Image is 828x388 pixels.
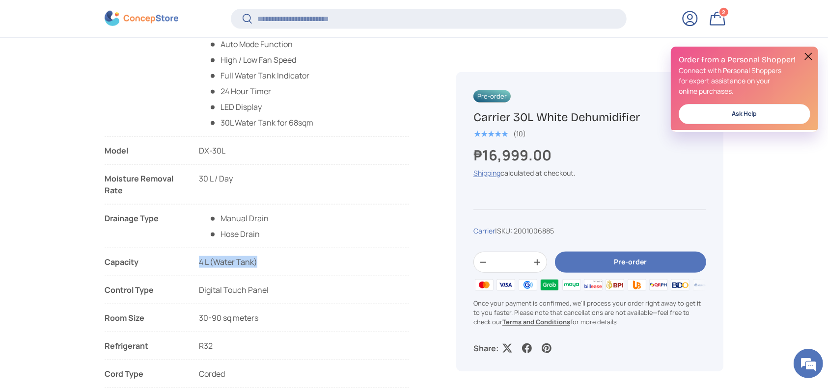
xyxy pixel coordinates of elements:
p: Once your payment is confirmed, we'll process your order right away to get it to you faster. Plea... [473,298,706,327]
li: 30L Water Tank for 68sqm [209,117,313,129]
img: maya [560,277,582,292]
a: Shipping [473,168,500,177]
div: Model [105,145,183,156]
div: Cord Type [105,368,183,380]
span: 2 [722,8,726,16]
img: billease [582,277,604,292]
img: qrph [648,277,669,292]
h1: Carrier 30L White Dehumidifier [473,109,706,125]
img: visa [495,277,517,292]
span: ★★★★★ [473,129,508,138]
img: bdo [669,277,691,292]
strong: Refrigerant [105,340,183,352]
div: calculated at checkout. [473,167,706,178]
img: ubp [626,277,647,292]
span: DX-30L [199,145,225,156]
strong: ₱16,999.00 [473,145,554,164]
span: Hose Drain [209,229,260,239]
img: bpi [604,277,626,292]
div: (10) [513,129,526,137]
div: Drainage Type [105,212,183,240]
span: 30 L / Day [199,173,233,184]
li: Full Water Tank Indicator [209,70,313,81]
p: Share: [473,342,498,354]
a: 5.0 out of 5.0 stars (10) [473,127,526,138]
span: | [495,226,554,235]
div: Control Type [105,284,183,296]
h2: Order from a Personal Shopper! [679,54,810,65]
span: 2001006885 [514,226,554,235]
span: Digital Touch Panel [199,285,269,295]
p: Connect with Personal Shoppers for expert assistance on your online purchases. [679,65,810,96]
li: High / Low Fan Speed [209,54,313,66]
div: Capacity [105,256,183,268]
img: ConcepStore [105,11,178,26]
a: Terms and Conditions [502,317,570,326]
li: R32 [105,340,409,352]
span: SKU: [497,226,512,235]
li: 24 Hour Timer [209,85,313,97]
li: 30-90 sq meters [105,312,409,332]
span: Manual Drain [209,212,269,224]
button: Pre-order [555,252,706,273]
li: LED Display [209,101,313,113]
span: Corded [199,368,225,379]
div: 5.0 out of 5.0 stars [473,129,508,138]
strong: Room Size [105,312,183,324]
img: master [473,277,495,292]
img: grabpay [539,277,560,292]
span: 4 L (Water Tank) [199,257,257,267]
div: Moisture Removal Rate [105,173,183,196]
img: gcash [517,277,539,292]
span: Pre-order [473,90,511,102]
img: metrobank [691,277,713,292]
li: Auto Mode Function [209,38,313,50]
a: Carrier [473,226,495,235]
a: Ask Help [679,104,810,124]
